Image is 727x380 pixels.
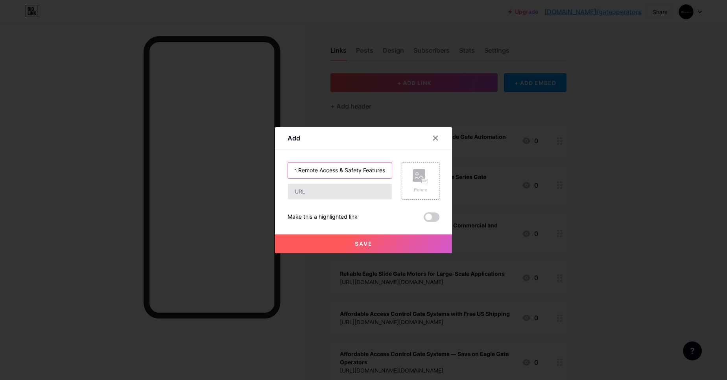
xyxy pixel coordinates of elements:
[275,234,452,253] button: Save
[288,212,358,222] div: Make this a highlighted link
[355,240,373,247] span: Save
[288,184,392,199] input: URL
[288,133,300,143] div: Add
[288,162,392,178] input: Title
[413,187,428,193] div: Picture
